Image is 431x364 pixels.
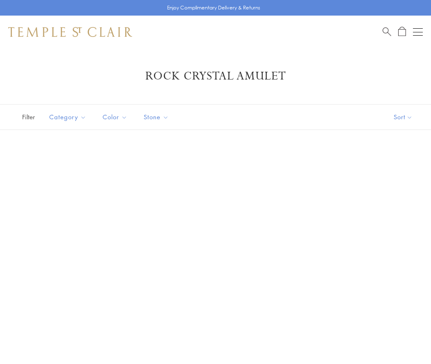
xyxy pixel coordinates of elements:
[8,27,132,37] img: Temple St. Clair
[96,108,133,126] button: Color
[167,4,260,12] p: Enjoy Complimentary Delivery & Returns
[398,27,406,37] a: Open Shopping Bag
[140,112,175,122] span: Stone
[375,105,431,130] button: Show sort by
[138,108,175,126] button: Stone
[99,112,133,122] span: Color
[45,112,92,122] span: Category
[43,108,92,126] button: Category
[413,27,423,37] button: Open navigation
[383,27,391,37] a: Search
[21,69,410,84] h1: Rock Crystal Amulet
